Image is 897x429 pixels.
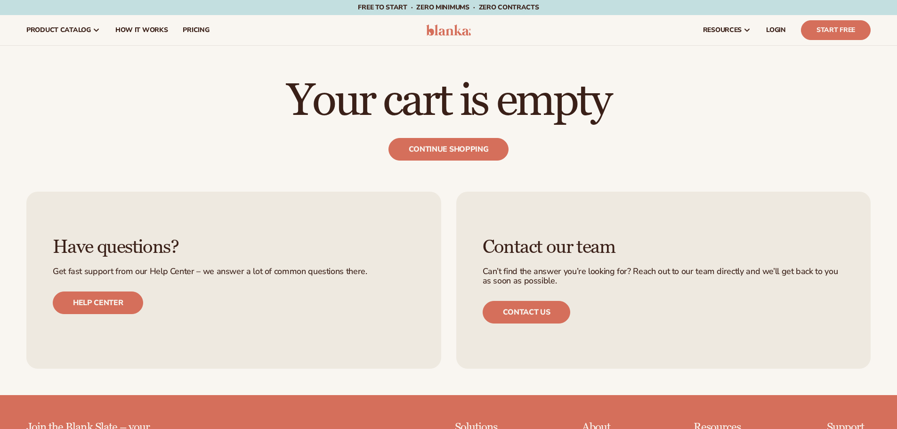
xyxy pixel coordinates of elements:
span: pricing [183,26,209,34]
a: LOGIN [759,15,793,45]
a: product catalog [19,15,108,45]
a: Continue shopping [388,138,509,161]
h3: Have questions? [53,237,415,258]
span: resources [703,26,742,34]
a: Contact us [483,301,571,324]
span: Free to start · ZERO minimums · ZERO contracts [358,3,539,12]
span: How It Works [115,26,168,34]
a: How It Works [108,15,176,45]
span: LOGIN [766,26,786,34]
h1: Your cart is empty [26,79,871,124]
a: Start Free [801,20,871,40]
a: pricing [175,15,217,45]
a: resources [695,15,759,45]
p: Can’t find the answer you’re looking for? Reach out to our team directly and we’ll get back to yo... [483,267,845,286]
h3: Contact our team [483,237,845,258]
p: Get fast support from our Help Center – we answer a lot of common questions there. [53,267,415,276]
span: product catalog [26,26,91,34]
a: Help center [53,291,143,314]
img: logo [426,24,471,36]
